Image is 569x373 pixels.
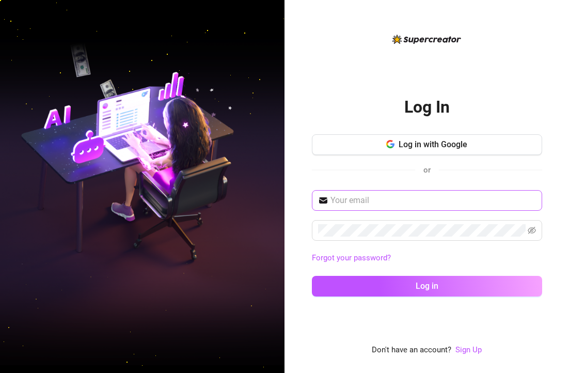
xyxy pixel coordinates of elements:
a: Forgot your password? [312,252,542,265]
a: Forgot your password? [312,253,391,262]
input: Your email [330,194,536,207]
a: Sign Up [455,344,482,356]
h2: Log In [404,97,450,118]
button: Log in [312,276,542,297]
span: or [423,165,431,175]
span: Log in [416,281,438,291]
span: Log in with Google [399,139,467,149]
img: logo-BBDzfeDw.svg [392,35,461,44]
span: Don't have an account? [372,344,451,356]
span: eye-invisible [528,226,536,235]
a: Sign Up [455,345,482,354]
button: Log in with Google [312,134,542,155]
